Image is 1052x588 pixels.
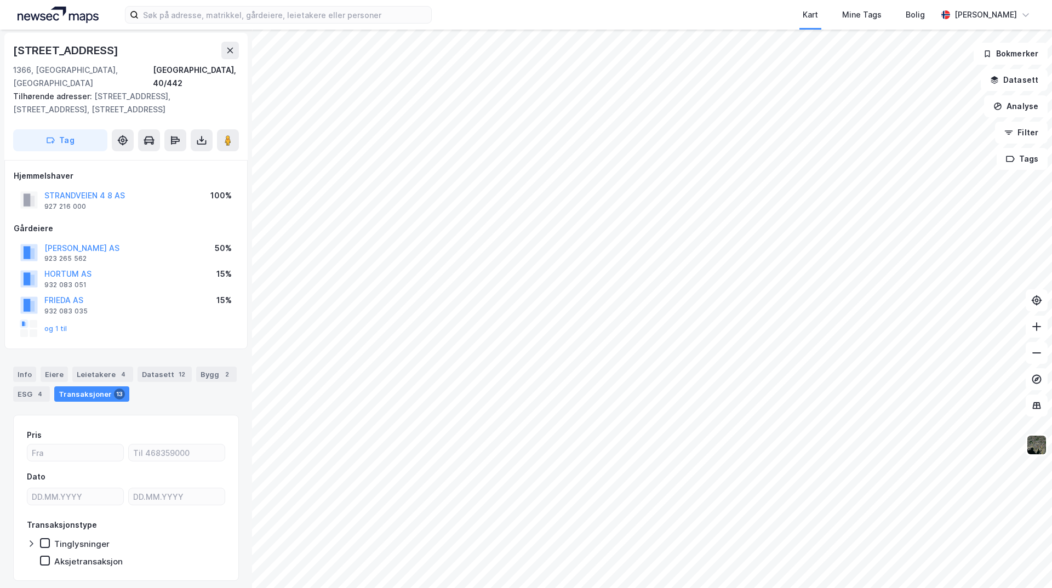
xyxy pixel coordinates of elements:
div: 100% [210,189,232,202]
div: Aksjetransaksjon [54,556,123,567]
img: 9k= [1026,435,1047,455]
div: [STREET_ADDRESS] [13,42,121,59]
button: Tags [997,148,1048,170]
div: [PERSON_NAME] [954,8,1017,21]
div: 4 [35,389,45,399]
div: Transaksjoner [54,386,129,402]
div: 932 083 051 [44,281,87,289]
iframe: Chat Widget [997,535,1052,588]
div: Gårdeiere [14,222,238,235]
div: 15% [216,267,232,281]
div: Dato [27,470,45,483]
div: Leietakere [72,367,133,382]
button: Datasett [981,69,1048,91]
button: Tag [13,129,107,151]
div: Bolig [906,8,925,21]
div: Kontrollprogram for chat [997,535,1052,588]
div: Info [13,367,36,382]
input: DD.MM.YYYY [129,488,225,505]
div: Mine Tags [842,8,882,21]
div: 927 216 000 [44,202,86,211]
input: Til 468359000 [129,444,225,461]
div: [STREET_ADDRESS], [STREET_ADDRESS], [STREET_ADDRESS] [13,90,230,116]
div: Bygg [196,367,237,382]
input: Fra [27,444,123,461]
div: 2 [221,369,232,380]
input: Søk på adresse, matrikkel, gårdeiere, leietakere eller personer [139,7,431,23]
div: 4 [118,369,129,380]
button: Bokmerker [974,43,1048,65]
img: logo.a4113a55bc3d86da70a041830d287a7e.svg [18,7,99,23]
div: Datasett [138,367,192,382]
div: 15% [216,294,232,307]
input: DD.MM.YYYY [27,488,123,505]
div: 13 [114,389,125,399]
button: Analyse [984,95,1048,117]
div: Tinglysninger [54,539,110,549]
div: 1366, [GEOGRAPHIC_DATA], [GEOGRAPHIC_DATA] [13,64,153,90]
div: 932 083 035 [44,307,88,316]
div: Transaksjonstype [27,518,97,532]
div: 50% [215,242,232,255]
button: Filter [995,122,1048,144]
div: Eiere [41,367,68,382]
div: Hjemmelshaver [14,169,238,182]
div: ESG [13,386,50,402]
div: Pris [27,429,42,442]
span: Tilhørende adresser: [13,92,94,101]
div: 923 265 562 [44,254,87,263]
div: Kart [803,8,818,21]
div: [GEOGRAPHIC_DATA], 40/442 [153,64,239,90]
div: 12 [176,369,187,380]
